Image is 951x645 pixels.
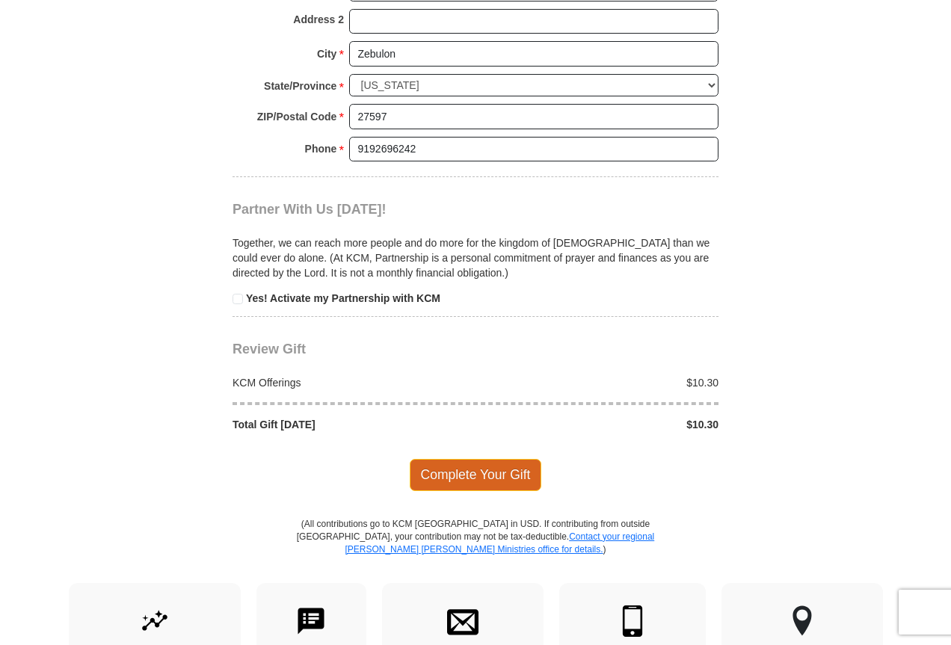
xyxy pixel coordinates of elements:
[295,605,327,637] img: text-to-give.svg
[317,43,336,64] strong: City
[257,106,337,127] strong: ZIP/Postal Code
[447,605,478,637] img: envelope.svg
[410,459,542,490] span: Complete Your Gift
[264,75,336,96] strong: State/Province
[225,375,476,390] div: KCM Offerings
[233,342,306,357] span: Review Gift
[305,138,337,159] strong: Phone
[246,292,440,304] strong: Yes! Activate my Partnership with KCM
[475,417,727,432] div: $10.30
[792,605,813,637] img: other-region
[296,518,655,583] p: (All contributions go to KCM [GEOGRAPHIC_DATA] in USD. If contributing from outside [GEOGRAPHIC_D...
[139,605,170,637] img: give-by-stock.svg
[345,531,654,555] a: Contact your regional [PERSON_NAME] [PERSON_NAME] Ministries office for details.
[233,202,387,217] span: Partner With Us [DATE]!
[225,417,476,432] div: Total Gift [DATE]
[475,375,727,390] div: $10.30
[617,605,648,637] img: mobile.svg
[233,235,718,280] p: Together, we can reach more people and do more for the kingdom of [DEMOGRAPHIC_DATA] than we coul...
[293,9,344,30] strong: Address 2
